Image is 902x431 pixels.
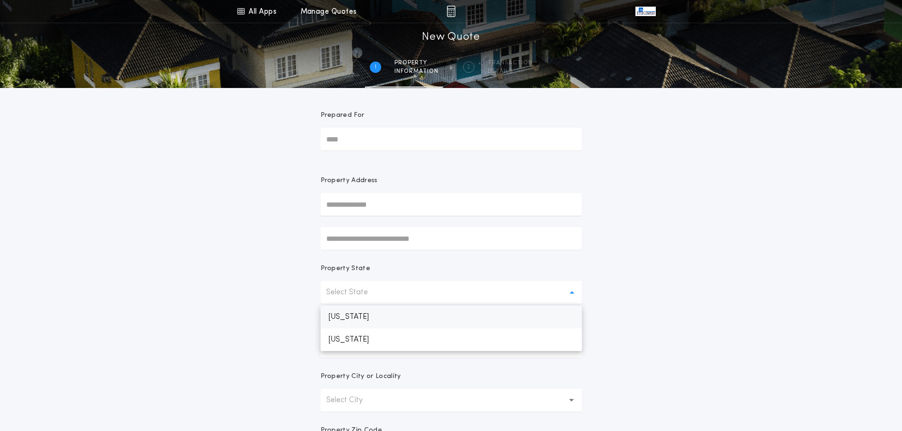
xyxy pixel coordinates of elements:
h1: New Quote [422,30,480,45]
p: Property State [321,264,370,273]
button: Select City [321,389,582,412]
span: information [394,68,438,75]
ul: Select State [321,306,582,351]
h2: 1 [375,63,376,71]
img: img [447,6,455,17]
p: Select City [326,395,378,406]
span: details [488,68,533,75]
span: Transaction [488,59,533,67]
img: vs-icon [635,7,655,16]
input: Prepared For [321,128,582,150]
p: Prepared For [321,111,365,120]
p: Select State [326,287,383,298]
span: Property [394,59,438,67]
button: Select State [321,281,582,304]
p: [US_STATE] [321,306,582,328]
p: Property Address [321,176,582,185]
p: [US_STATE] [321,328,582,351]
p: Property City or Locality [321,372,401,381]
h2: 2 [467,63,470,71]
